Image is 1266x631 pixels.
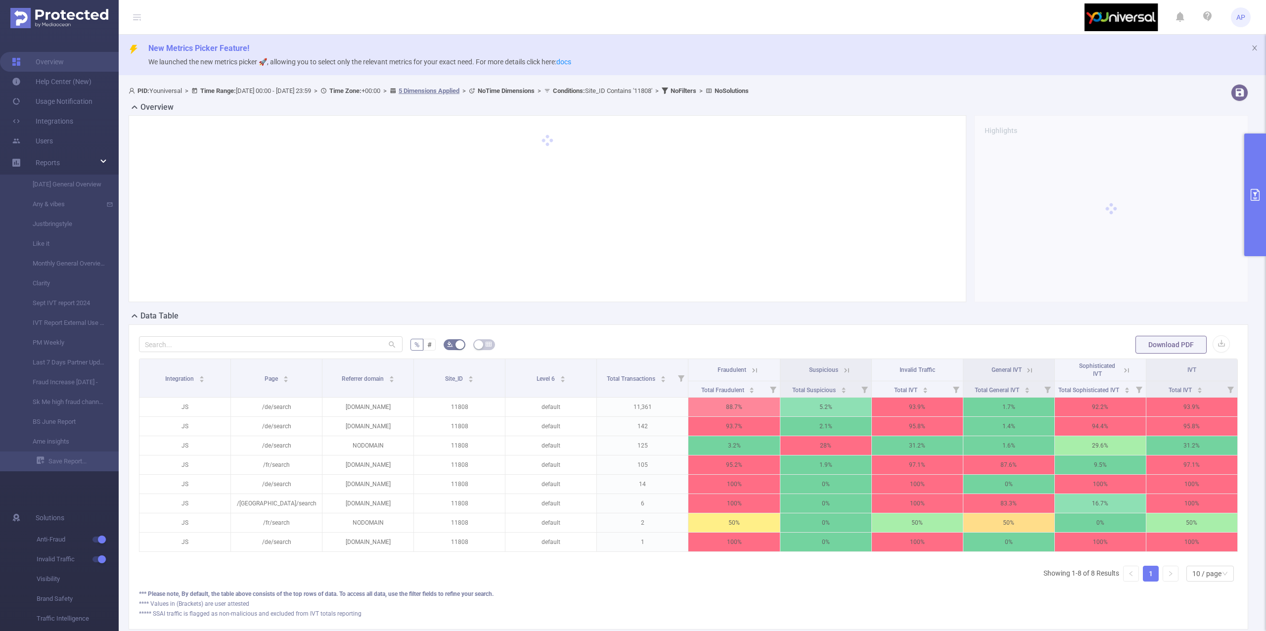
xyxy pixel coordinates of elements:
i: Filter menu [1132,381,1146,397]
i: icon: right [1168,571,1174,577]
a: Like it [20,234,107,254]
span: > [311,87,320,94]
p: 88.7% [688,398,779,416]
i: Filter menu [1223,381,1237,397]
i: icon: caret-up [841,386,847,389]
p: 95.8% [1146,417,1237,436]
p: 6 [597,494,688,513]
b: No Solutions [715,87,749,94]
i: icon: close [1251,45,1258,51]
a: Integrations [12,111,73,131]
span: > [535,87,544,94]
i: icon: left [1128,571,1134,577]
span: Visibility [37,569,119,589]
p: 3.2% [688,436,779,455]
p: default [505,417,596,436]
i: icon: caret-up [922,386,928,389]
span: Integration [165,375,195,382]
div: Sort [1197,386,1203,392]
span: > [182,87,191,94]
p: 97.1% [872,455,963,474]
b: Conditions : [553,87,585,94]
span: Site_ID Contains '11808' [553,87,652,94]
span: We launched the new metrics picker 🚀, allowing you to select only the relevant metrics for your e... [148,58,571,66]
span: Referrer domain [342,375,385,382]
p: 100% [1146,475,1237,494]
span: AP [1236,7,1245,27]
span: Brand Safety [37,589,119,609]
span: Total Fraudulent [701,387,746,394]
i: icon: caret-down [660,378,666,381]
div: Sort [283,374,289,380]
u: 5 Dimensions Applied [399,87,459,94]
p: /fr/search [231,455,322,474]
a: Reports [36,153,60,173]
i: Filter menu [674,359,688,397]
span: Youniversal [DATE] 00:00 - [DATE] 23:59 +00:00 [129,87,749,94]
i: icon: caret-up [389,374,394,377]
p: /[GEOGRAPHIC_DATA]/search [231,494,322,513]
i: icon: caret-down [749,389,755,392]
p: 31.2% [872,436,963,455]
span: Page [265,375,279,382]
p: JS [139,475,230,494]
p: /de/search [231,436,322,455]
span: # [427,341,432,349]
p: JS [139,513,230,532]
p: 97.1% [1146,455,1237,474]
p: 11808 [414,513,505,532]
p: JS [139,455,230,474]
div: Sort [468,374,474,380]
p: 0% [963,475,1054,494]
p: 0% [780,494,871,513]
p: 100% [688,475,779,494]
h2: Overview [140,101,174,113]
span: Site_ID [445,375,464,382]
span: IVT [1187,366,1196,373]
a: Any & vibes [20,194,107,214]
i: icon: caret-down [841,389,847,392]
p: 94.4% [1055,417,1146,436]
a: Help Center (New) [12,72,91,91]
b: PID: [137,87,149,94]
p: NODOMAIN [322,436,413,455]
p: 0% [780,533,871,551]
span: Reports [36,159,60,167]
li: 1 [1143,566,1159,582]
span: Sophisticated IVT [1079,362,1115,377]
div: ***** SSAI traffic is flagged as non-malicious and excluded from IVT totals reporting [139,609,1238,618]
p: 31.2% [1146,436,1237,455]
p: 9.5% [1055,455,1146,474]
p: 125 [597,436,688,455]
span: Total General IVT [975,387,1021,394]
span: Fraudulent [718,366,746,373]
p: JS [139,398,230,416]
p: 100% [872,475,963,494]
p: default [505,513,596,532]
p: 50% [872,513,963,532]
div: *** Please note, By default, the table above consists of the top rows of data. To access all data... [139,589,1238,598]
p: 83.3% [963,494,1054,513]
p: 92.2% [1055,398,1146,416]
p: 11,361 [597,398,688,416]
i: Filter menu [949,381,963,397]
p: default [505,455,596,474]
li: Next Page [1163,566,1178,582]
p: 11808 [414,436,505,455]
i: icon: caret-up [199,374,204,377]
p: 0% [780,475,871,494]
div: 10 / page [1192,566,1221,581]
i: icon: caret-down [389,378,394,381]
div: **** Values in (Brackets) are user attested [139,599,1238,608]
i: icon: caret-down [1197,389,1202,392]
p: 100% [872,494,963,513]
a: Sk Me high fraud channels [20,392,107,412]
p: default [505,494,596,513]
b: Time Range: [200,87,236,94]
p: 11808 [414,494,505,513]
p: [DOMAIN_NAME] [322,417,413,436]
span: % [414,341,419,349]
a: Ame insights [20,432,107,451]
p: 11808 [414,533,505,551]
i: icon: caret-down [199,378,204,381]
